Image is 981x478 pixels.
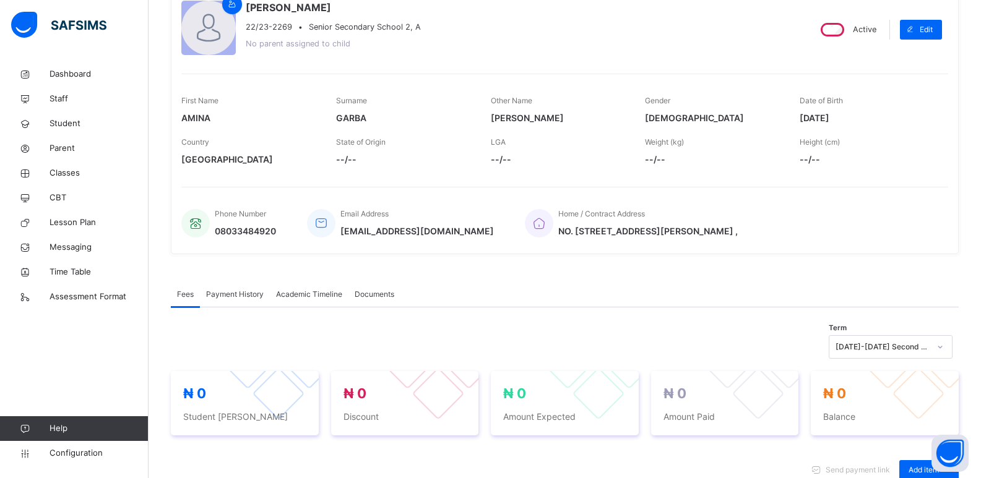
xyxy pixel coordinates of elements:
span: Classes [50,167,149,179]
span: ₦ 0 [823,385,846,401]
span: Dashboard [50,68,149,80]
span: Other Name [491,96,532,105]
span: Student [PERSON_NAME] [183,410,306,423]
span: Date of Birth [800,96,843,105]
span: --/-- [645,153,781,166]
button: Open asap [931,435,969,472]
span: Home / Contract Address [558,209,645,218]
span: Senior Secondary School 2, A [309,22,421,32]
span: --/-- [800,153,936,166]
span: Phone Number [215,209,266,218]
span: Weight (kg) [645,137,684,147]
span: Edit [920,24,933,35]
span: State of Origin [336,137,386,147]
span: --/-- [491,153,627,166]
span: LGA [491,137,506,147]
span: Student [50,117,149,130]
span: [DEMOGRAPHIC_DATA] [645,111,781,124]
span: Send payment link [826,464,890,476]
span: Parent [50,142,149,155]
span: [EMAIL_ADDRESS][DOMAIN_NAME] [340,224,494,237]
span: NO. [STREET_ADDRESS][PERSON_NAME] , [558,224,738,237]
span: --/-- [336,153,472,166]
div: [DATE]-[DATE] Second Term [836,341,930,352]
span: Configuration [50,447,148,459]
span: Time Table [50,266,149,278]
span: ₦ 0 [503,385,526,401]
div: • [246,21,421,33]
span: Add item [909,464,939,476]
span: ₦ 0 [344,385,366,401]
span: Documents [355,289,394,300]
span: Discount [344,410,467,423]
span: Gender [645,96,670,105]
span: Help [50,422,148,435]
span: [GEOGRAPHIC_DATA] [181,153,318,166]
span: Academic Timeline [276,289,342,300]
span: Amount Paid [663,410,787,423]
img: safsims [11,12,106,38]
span: Active [853,25,876,34]
span: AMINA [181,111,318,124]
span: GARBA [336,111,472,124]
span: Assessment Format [50,291,149,303]
span: Email Address [340,209,389,218]
span: Term [829,323,847,333]
span: No parent assigned to child [246,39,350,48]
span: Height (cm) [800,137,840,147]
span: Amount Expected [503,410,626,423]
span: [DATE] [800,111,936,124]
span: Surname [336,96,367,105]
span: ₦ 0 [183,385,206,401]
span: Payment History [206,289,264,300]
span: CBT [50,192,149,204]
span: ₦ 0 [663,385,686,401]
span: Balance [823,410,946,423]
span: Country [181,137,209,147]
span: [PERSON_NAME] [491,111,627,124]
span: 22/23-2269 [246,21,292,33]
span: First Name [181,96,218,105]
span: Fees [177,289,194,300]
span: Staff [50,93,149,105]
span: Messaging [50,241,149,254]
span: Lesson Plan [50,216,149,229]
span: 08033484920 [215,224,276,237]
